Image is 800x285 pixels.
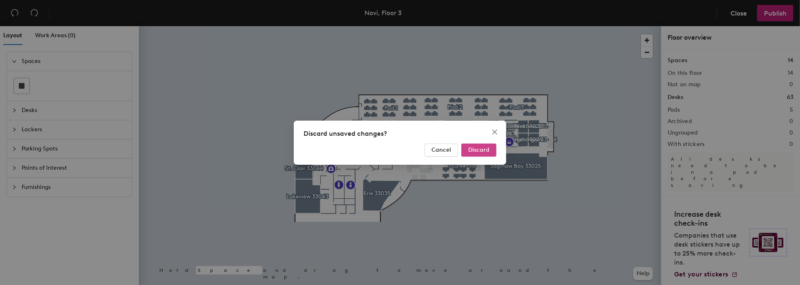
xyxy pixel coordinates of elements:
[468,146,489,153] span: Discard
[488,129,501,135] span: Close
[488,126,501,139] button: Close
[304,129,496,139] div: Discard unsaved changes?
[492,129,498,135] span: close
[425,144,458,157] button: Cancel
[431,146,451,153] span: Cancel
[461,144,496,157] button: Discard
